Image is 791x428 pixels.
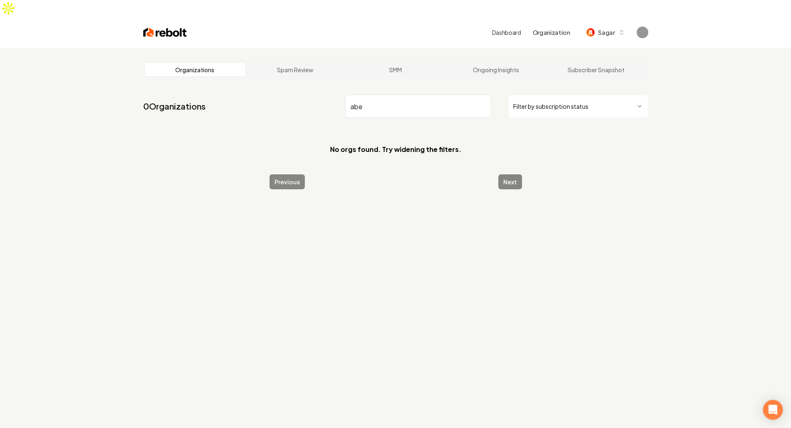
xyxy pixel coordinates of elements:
a: 0Organizations [143,100,206,112]
img: Sagar Soni [637,27,648,38]
img: Rebolt Logo [143,27,187,38]
a: SMM [345,63,446,76]
input: Search by name or ID [345,95,491,118]
img: Sagar [586,28,595,37]
a: Organizations [145,63,245,76]
span: Sagar [598,28,615,37]
button: Open user button [637,27,648,38]
a: Dashboard [492,28,521,37]
section: No orgs found. Try widening the filters. [143,131,648,168]
button: Organization [527,25,575,40]
a: Subscriber Snapshot [546,63,647,76]
div: Open Intercom Messenger [763,400,783,420]
a: Ongoing Insights [446,63,546,76]
a: Spam Review [245,63,345,76]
